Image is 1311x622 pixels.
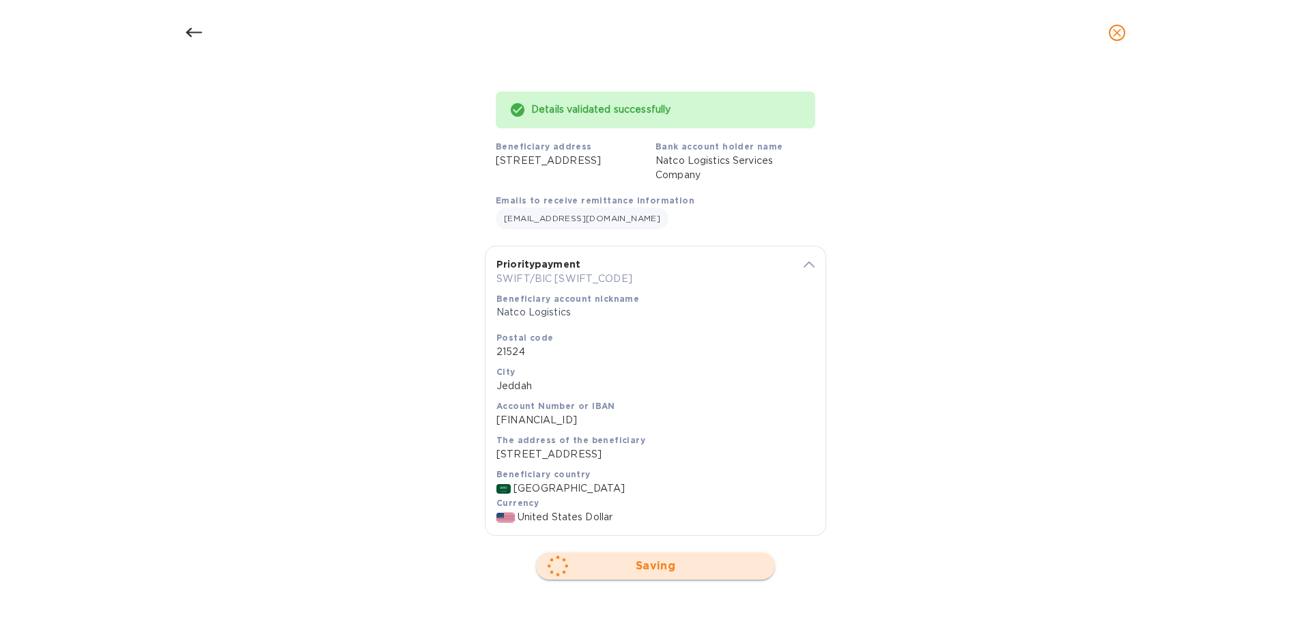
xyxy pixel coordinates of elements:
[496,484,511,494] img: SA
[496,379,815,393] p: Jeddah
[496,345,815,359] p: 21524
[496,259,580,270] b: Priority payment
[496,498,539,508] b: Currency
[496,305,788,320] p: Natco Logistics
[496,469,591,479] b: Beneficiary country
[496,294,639,304] b: Beneficiary account nickname
[1101,16,1133,49] button: close
[655,141,783,152] b: Bank account holder name
[496,447,815,462] p: [STREET_ADDRESS]
[496,333,553,343] b: Postal code
[496,513,515,522] img: USD
[513,483,625,494] span: [GEOGRAPHIC_DATA]
[655,154,815,182] p: Natco Logistics Services Company
[531,98,802,122] div: Details validated successfully
[496,435,645,445] b: The address of the beneficiary
[496,413,815,427] p: [FINANCIAL_ID]
[496,272,788,286] p: SWIFT/BIC [SWIFT_CODE]
[496,195,694,206] b: Emails to receive remittance information
[504,213,660,223] span: [EMAIL_ADDRESS][DOMAIN_NAME]
[496,367,516,377] b: City
[496,154,655,168] p: [STREET_ADDRESS]
[496,141,592,152] b: Beneficiary address
[496,401,615,411] b: Account Number or IBAN
[518,511,613,522] span: United States Dollar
